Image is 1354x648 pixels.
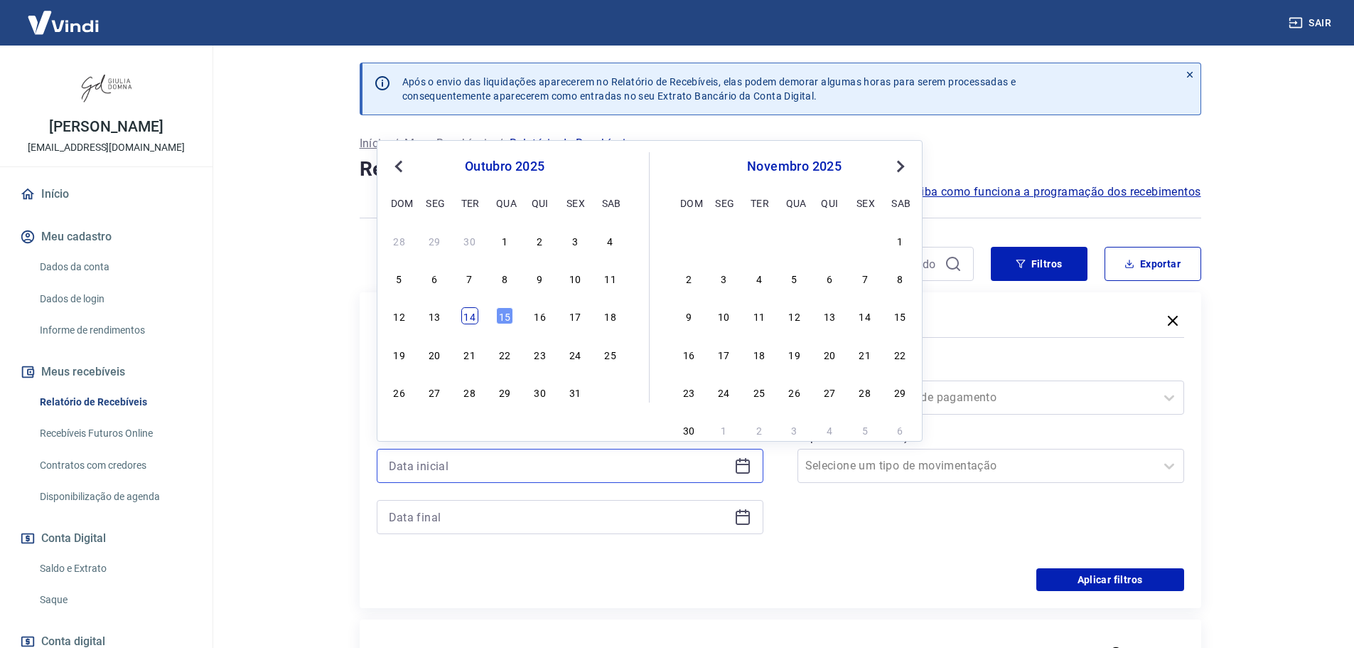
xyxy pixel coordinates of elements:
[461,270,478,287] div: Choose terça-feira, 7 de outubro de 2025
[856,346,874,363] div: Choose sexta-feira, 21 de novembro de 2025
[566,307,584,324] div: Choose sexta-feira, 17 de outubro de 2025
[34,253,195,282] a: Dados da conta
[34,316,195,345] a: Informe de rendimentos
[856,383,874,400] div: Choose sexta-feira, 28 de novembro de 2025
[426,346,443,363] div: Choose segunda-feira, 20 de outubro de 2025
[461,307,478,324] div: Choose terça-feira, 14 de outubro de 2025
[390,158,407,175] button: Previous Month
[908,184,1201,201] a: Saiba como funciona a programação dos recebimentos
[566,383,584,400] div: Choose sexta-feira, 31 de outubro de 2025
[751,232,768,249] div: Choose terça-feira, 28 de outubro de 2025
[389,230,620,402] div: month 2025-10
[532,194,549,211] div: qui
[821,194,838,211] div: qui
[680,307,697,324] div: Choose domingo, 9 de novembro de 2025
[715,421,732,438] div: Choose segunda-feira, 1 de dezembro de 2025
[786,421,803,438] div: Choose quarta-feira, 3 de dezembro de 2025
[821,383,838,400] div: Choose quinta-feira, 27 de novembro de 2025
[426,307,443,324] div: Choose segunda-feira, 13 de outubro de 2025
[856,307,874,324] div: Choose sexta-feira, 14 de novembro de 2025
[751,194,768,211] div: ter
[891,346,908,363] div: Choose sábado, 22 de novembro de 2025
[715,232,732,249] div: Choose segunda-feira, 27 de outubro de 2025
[1036,568,1184,591] button: Aplicar filtros
[461,383,478,400] div: Choose terça-feira, 28 de outubro de 2025
[891,383,908,400] div: Choose sábado, 29 de novembro de 2025
[821,307,838,324] div: Choose quinta-feira, 13 de novembro de 2025
[891,307,908,324] div: Choose sábado, 15 de novembro de 2025
[751,346,768,363] div: Choose terça-feira, 18 de novembro de 2025
[602,383,619,400] div: Choose sábado, 1 de novembro de 2025
[34,554,195,583] a: Saldo e Extrato
[891,194,908,211] div: sab
[602,307,619,324] div: Choose sábado, 18 de outubro de 2025
[17,356,195,388] button: Meus recebíveis
[496,232,513,249] div: Choose quarta-feira, 1 de outubro de 2025
[394,135,399,152] p: /
[856,194,874,211] div: sex
[17,179,195,210] a: Início
[715,346,732,363] div: Choose segunda-feira, 17 de novembro de 2025
[751,270,768,287] div: Choose terça-feira, 4 de novembro de 2025
[602,194,619,211] div: sab
[602,232,619,249] div: Choose sábado, 4 de outubro de 2025
[389,455,729,477] input: Data inicial
[532,232,549,249] div: Choose quinta-feira, 2 de outubro de 2025
[532,307,549,324] div: Choose quinta-feira, 16 de outubro de 2025
[402,75,1016,103] p: Após o envio das liquidações aparecerem no Relatório de Recebíveis, elas podem demorar algumas ho...
[566,194,584,211] div: sex
[496,346,513,363] div: Choose quarta-feira, 22 de outubro de 2025
[360,135,388,152] a: Início
[991,247,1087,281] button: Filtros
[404,135,493,152] a: Meus Recebíveis
[426,270,443,287] div: Choose segunda-feira, 6 de outubro de 2025
[1286,10,1337,36] button: Sair
[496,383,513,400] div: Choose quarta-feira, 29 de outubro de 2025
[678,230,910,440] div: month 2025-11
[891,421,908,438] div: Choose sábado, 6 de dezembro de 2025
[391,194,408,211] div: dom
[891,232,908,249] div: Choose sábado, 1 de novembro de 2025
[34,419,195,448] a: Recebíveis Futuros Online
[715,383,732,400] div: Choose segunda-feira, 24 de novembro de 2025
[821,270,838,287] div: Choose quinta-feira, 6 de novembro de 2025
[391,232,408,249] div: Choose domingo, 28 de setembro de 2025
[17,523,195,554] button: Conta Digital
[391,346,408,363] div: Choose domingo, 19 de outubro de 2025
[680,270,697,287] div: Choose domingo, 2 de novembro de 2025
[389,506,729,528] input: Data final
[566,270,584,287] div: Choose sexta-feira, 10 de outubro de 2025
[856,421,874,438] div: Choose sexta-feira, 5 de dezembro de 2025
[34,585,195,615] a: Saque
[751,421,768,438] div: Choose terça-feira, 2 de dezembro de 2025
[426,232,443,249] div: Choose segunda-feira, 29 de setembro de 2025
[678,158,910,175] div: novembro 2025
[17,221,195,253] button: Meu cadastro
[391,307,408,324] div: Choose domingo, 12 de outubro de 2025
[680,194,697,211] div: dom
[389,158,620,175] div: outubro 2025
[461,194,478,211] div: ter
[34,451,195,480] a: Contratos com credores
[786,346,803,363] div: Choose quarta-feira, 19 de novembro de 2025
[496,194,513,211] div: qua
[391,270,408,287] div: Choose domingo, 5 de outubro de 2025
[786,194,803,211] div: qua
[510,135,632,152] p: Relatório de Recebíveis
[78,57,135,114] img: 11efcaa0-b592-4158-bf44-3e3a1f4dab66.jpeg
[532,383,549,400] div: Choose quinta-feira, 30 de outubro de 2025
[800,361,1181,378] label: Forma de Pagamento
[856,232,874,249] div: Choose sexta-feira, 31 de outubro de 2025
[680,346,697,363] div: Choose domingo, 16 de novembro de 2025
[34,388,195,417] a: Relatório de Recebíveis
[892,158,909,175] button: Next Month
[786,232,803,249] div: Choose quarta-feira, 29 de outubro de 2025
[566,232,584,249] div: Choose sexta-feira, 3 de outubro de 2025
[786,307,803,324] div: Choose quarta-feira, 12 de novembro de 2025
[360,155,1201,184] h4: Relatório de Recebíveis
[680,383,697,400] div: Choose domingo, 23 de novembro de 2025
[28,140,185,155] p: [EMAIL_ADDRESS][DOMAIN_NAME]
[821,421,838,438] div: Choose quinta-feira, 4 de dezembro de 2025
[680,232,697,249] div: Choose domingo, 26 de outubro de 2025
